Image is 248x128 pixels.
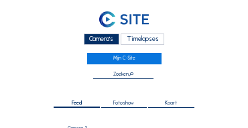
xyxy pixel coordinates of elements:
div: Timelapses [121,34,164,45]
a: C-SITE Logo [31,10,217,31]
a: Mijn C-Site [87,53,162,64]
span: Kaart [165,101,177,106]
span: Feed [72,101,82,106]
div: Camera's [84,34,119,45]
span: Fotoshow [113,101,134,106]
img: C-SITE Logo [99,11,149,28]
